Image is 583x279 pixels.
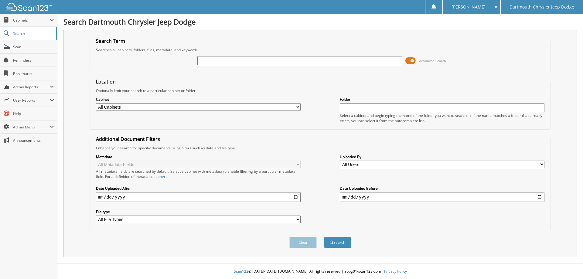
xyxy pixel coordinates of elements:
[384,269,407,274] a: Privacy Policy
[93,145,548,151] div: Enhance your search for specific documents using filters such as date and file type.
[96,154,301,159] label: Metadata
[452,5,486,9] span: [PERSON_NAME]
[13,71,54,76] span: Bookmarks
[340,113,544,123] div: Select a cabinet and begin typing the name of the folder you want to search in. If the name match...
[340,154,544,159] label: Uploaded By
[13,124,50,130] span: Admin Menu
[96,192,301,202] input: start
[13,111,54,116] span: Help
[340,97,544,102] label: Folder
[13,84,50,90] span: Admin Reports
[510,5,574,9] span: Dartmouth Chrysler Jeep Dodge
[13,138,54,143] span: Announcements
[13,18,50,23] span: Cabinets
[419,59,446,63] span: Advanced Search
[93,78,119,85] legend: Location
[13,58,54,63] span: Reminders
[63,17,577,27] h1: Search Dartmouth Chrysler Jeep Dodge
[96,209,301,214] label: File type
[340,192,544,202] input: end
[93,88,548,93] div: Optionally limit your search to a particular cabinet or folder
[13,31,53,36] span: Search
[340,186,544,191] label: Date Uploaded Before
[553,250,583,279] iframe: Chat Widget
[96,97,301,102] label: Cabinet
[57,264,583,279] div: © [DATE]-[DATE] [DOMAIN_NAME]. All rights reserved | appg01-scan123-com |
[93,47,548,53] div: Searches all cabinets, folders, files, metadata, and keywords
[234,269,248,274] span: Scan123
[160,174,168,179] a: here
[93,136,163,142] legend: Additional Document Filters
[96,169,301,179] div: All metadata fields are searched by default. Select a cabinet with metadata to enable filtering b...
[96,186,301,191] label: Date Uploaded After
[6,3,52,11] img: scan123-logo-white.svg
[13,98,50,103] span: User Reports
[93,38,128,44] legend: Search Term
[289,237,317,248] button: Clear
[13,44,54,49] span: Scan
[324,237,351,248] button: Search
